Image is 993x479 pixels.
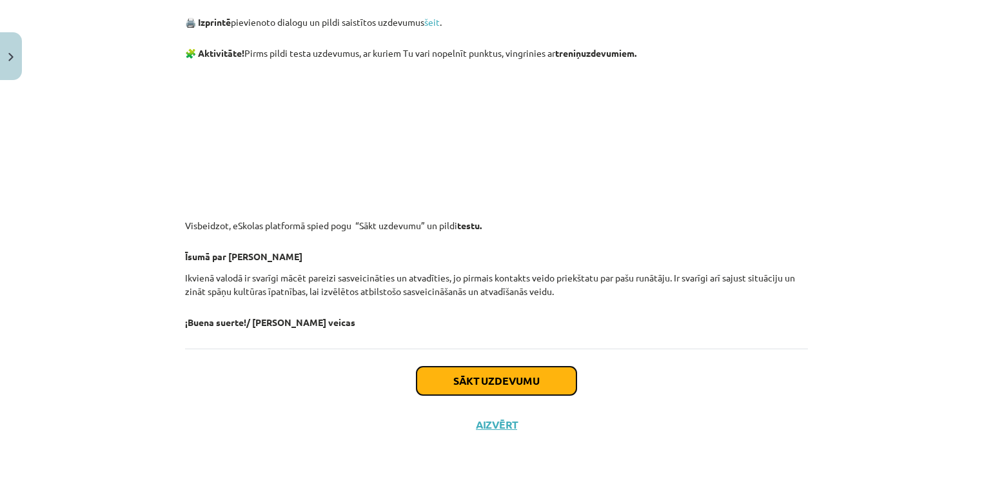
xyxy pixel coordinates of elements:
[185,6,808,29] p: pievienoto dialogu un pildi saistītos uzdevumus .
[185,271,808,298] p: Ikvienā valodā ir svarīgi mācēt pareizi sasveicināties un atvadīties, jo pirmais kontakts veido p...
[8,53,14,61] img: icon-close-lesson-0947bae3869378f0d4975bcd49f059093ad1ed9edebbc8119c70593378902aed.svg
[185,68,808,208] iframe: Spāņu valoda. 10. klase. 1. ieskaite 1. nodarbība. 2. apakštēma. Atsveicināšanās/ Despedidas
[555,47,636,59] strong: treniņuzdevumiem.
[185,16,231,28] strong: 🖨️ Izprintē
[424,16,440,28] a: šeit
[185,250,302,262] b: Īsumā par [PERSON_NAME]
[185,37,808,60] p: Pirms pildi testa uzdevumus, ar kuriem Tu vari nopelnīt punktus, vingrinies ar
[457,219,482,231] strong: testu.
[185,219,808,232] p: Visbeidzot, eSkolas platformā spied pogu “Sākt uzdevumu” un pildi
[417,367,576,395] button: Sākt uzdevumu
[185,316,355,328] strong: ¡Buena suerte!/ [PERSON_NAME] veicas
[185,47,244,59] b: 🧩 Aktivitāte!
[472,418,521,431] button: Aizvērt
